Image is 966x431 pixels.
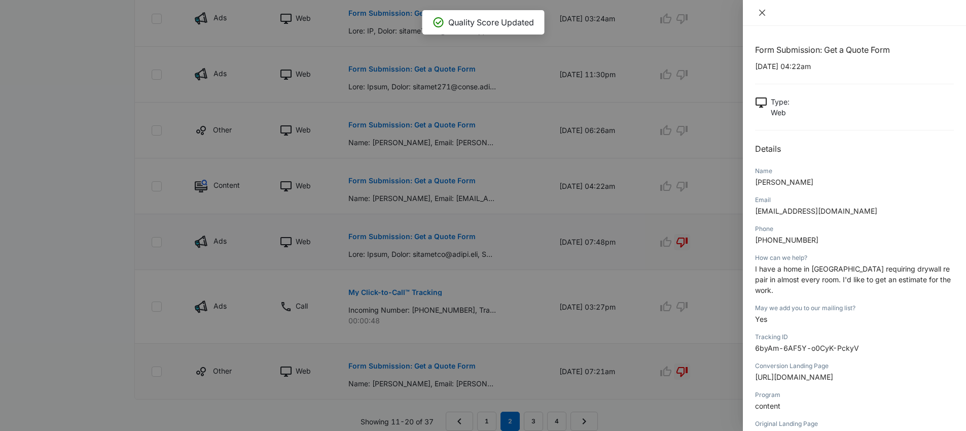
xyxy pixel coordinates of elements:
div: Domain Overview [39,60,91,67]
div: Original Landing Page [755,419,954,428]
img: logo_orange.svg [16,16,24,24]
span: Yes [755,315,767,323]
div: Phone [755,224,954,234]
span: [EMAIL_ADDRESS][DOMAIN_NAME] [755,207,877,215]
div: v 4.0.25 [28,16,50,24]
div: Tracking ID [755,333,954,342]
div: Keywords by Traffic [112,60,171,67]
p: Web [771,107,790,118]
p: Quality Score Updated [448,16,534,28]
span: close [758,9,766,17]
img: website_grey.svg [16,26,24,35]
button: Close [755,8,769,17]
span: [PERSON_NAME] [755,178,813,186]
div: Program [755,390,954,400]
div: Email [755,195,954,205]
span: 6byAm-6AF5Y-o0CyK-PckyV [755,344,859,352]
img: tab_domain_overview_orange.svg [27,59,35,67]
div: Name [755,167,954,176]
div: How can we help? [755,253,954,262]
h1: Form Submission: Get a Quote Form [755,44,954,56]
img: tab_keywords_by_traffic_grey.svg [101,59,109,67]
span: content [755,402,780,410]
div: Conversion Landing Page [755,361,954,371]
span: [URL][DOMAIN_NAME] [755,373,833,381]
div: May we add you to our mailing list? [755,304,954,313]
h2: Details [755,143,954,155]
span: I have a home in [GEOGRAPHIC_DATA] requiring drywall repair in almost every room. I'd like to get... [755,264,951,294]
div: Domain: [DOMAIN_NAME] [26,26,112,35]
p: [DATE] 04:22am [755,61,954,72]
span: [PHONE_NUMBER] [755,236,818,244]
p: Type : [771,96,790,107]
